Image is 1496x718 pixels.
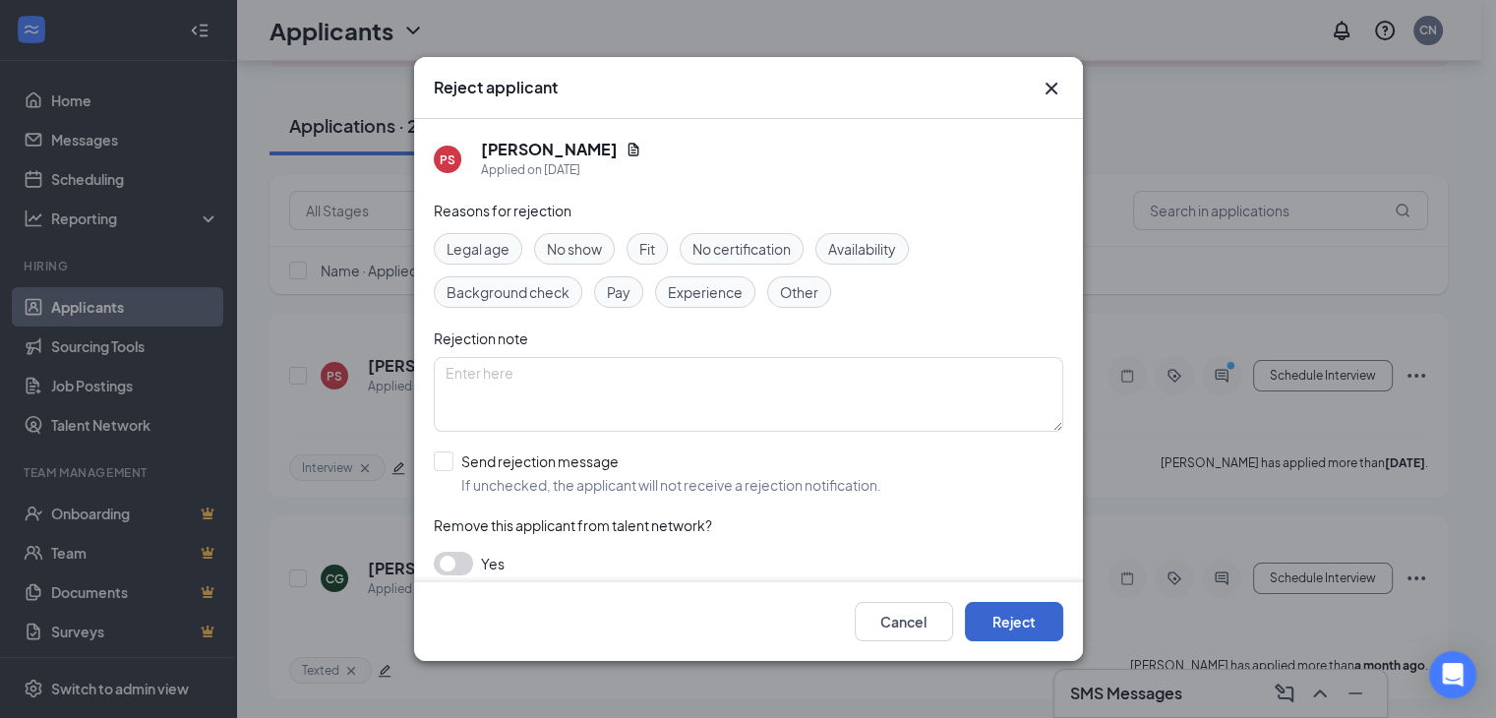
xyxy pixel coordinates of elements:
[434,516,712,534] span: Remove this applicant from talent network?
[434,77,558,98] h3: Reject applicant
[1040,77,1063,100] svg: Cross
[1040,77,1063,100] button: Close
[780,281,818,303] span: Other
[828,238,896,260] span: Availability
[547,238,602,260] span: No show
[668,281,743,303] span: Experience
[481,160,641,180] div: Applied on [DATE]
[639,238,655,260] span: Fit
[692,238,791,260] span: No certification
[626,142,641,157] svg: Document
[481,552,505,575] span: Yes
[481,139,618,160] h5: [PERSON_NAME]
[855,602,953,641] button: Cancel
[434,329,528,347] span: Rejection note
[1429,651,1476,698] div: Open Intercom Messenger
[607,281,630,303] span: Pay
[447,238,509,260] span: Legal age
[965,602,1063,641] button: Reject
[440,151,455,168] div: PS
[434,202,571,219] span: Reasons for rejection
[447,281,569,303] span: Background check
